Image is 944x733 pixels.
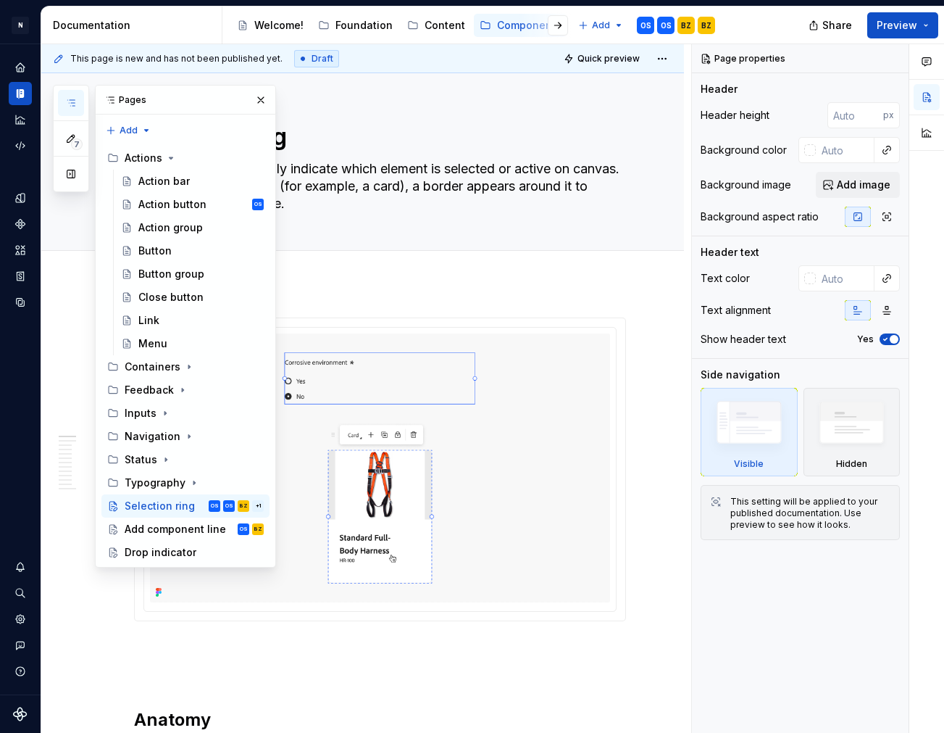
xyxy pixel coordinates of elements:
[836,458,867,470] div: Hidden
[9,291,32,314] a: Data sources
[125,383,174,397] div: Feedback
[701,271,750,286] div: Text color
[125,429,180,444] div: Navigation
[877,18,917,33] span: Preview
[231,11,571,40] div: Page tree
[701,210,819,224] div: Background aspect ratio
[115,286,270,309] a: Close button
[816,137,874,163] input: Auto
[425,18,465,33] div: Content
[640,20,651,31] div: OS
[254,18,304,33] div: Welcome!
[53,18,216,33] div: Documentation
[701,20,711,31] div: BZ
[240,499,248,513] div: BZ
[101,518,270,541] a: Add component lineOSBZ
[701,332,786,347] div: Show header text
[9,212,32,236] a: Components
[115,193,270,216] a: Action buttonOS
[401,14,471,37] a: Content
[138,336,167,351] div: Menu
[101,120,156,141] button: Add
[254,197,262,212] div: OS
[96,86,275,115] div: Pages
[335,18,393,33] div: Foundation
[225,499,233,513] div: OS
[138,197,206,212] div: Action button
[312,14,398,37] a: Foundation
[101,541,270,564] a: Drop indicator
[115,309,270,332] a: Link
[592,20,610,31] span: Add
[115,262,270,286] a: Button group
[101,402,270,425] div: Inputs
[9,581,32,605] button: Search ⌘K
[867,12,938,38] button: Preview
[574,15,628,36] button: Add
[138,290,204,305] div: Close button
[701,143,787,157] div: Background color
[9,239,32,262] a: Assets
[701,368,780,382] div: Side navigation
[9,608,32,631] a: Settings
[134,708,626,732] h2: Anatomy
[9,82,32,105] div: Documentation
[681,20,691,31] div: BZ
[131,120,623,154] textarea: Selection ring
[101,494,270,518] a: Selection ringOSOSBZ+1
[497,18,561,33] div: Components
[125,545,196,560] div: Drop indicator
[101,146,270,564] div: Page tree
[701,388,798,476] div: Visible
[701,178,791,192] div: Background image
[801,12,861,38] button: Share
[883,109,894,121] p: px
[138,174,190,189] div: Action bar
[9,265,32,288] a: Storybook stories
[115,239,270,262] a: Button
[125,499,195,513] div: Selection ring
[9,134,32,157] a: Code automation
[13,707,28,721] svg: Supernova Logo
[101,355,270,378] div: Containers
[125,151,162,165] div: Actions
[803,388,901,476] div: Hidden
[816,172,900,198] button: Add image
[9,108,32,131] a: Analytics
[101,448,270,471] div: Status
[138,244,172,258] div: Button
[101,146,270,170] div: Actions
[101,425,270,448] div: Navigation
[138,313,159,328] div: Link
[822,18,852,33] span: Share
[701,108,769,123] div: Header height
[254,522,262,537] div: BZ
[138,267,204,281] div: Button group
[312,53,333,65] span: Draft
[12,17,29,34] div: N
[9,186,32,210] a: Design tokens
[125,522,226,537] div: Add component line
[131,157,623,215] textarea: Selection borders visually indicate which element is selected or active on canvas. When an item i...
[211,499,219,513] div: OS
[231,14,309,37] a: Welcome!
[9,555,32,579] button: Notifications
[661,20,672,31] div: OS
[577,53,640,65] span: Quick preview
[3,9,38,41] button: N
[857,334,874,345] label: Yes
[474,14,567,37] a: Components
[125,360,180,374] div: Containers
[125,452,157,467] div: Status
[115,170,270,193] a: Action bar
[70,53,283,65] span: This page is new and has not been published yet.
[120,125,138,136] span: Add
[837,178,890,192] span: Add image
[115,216,270,239] a: Action group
